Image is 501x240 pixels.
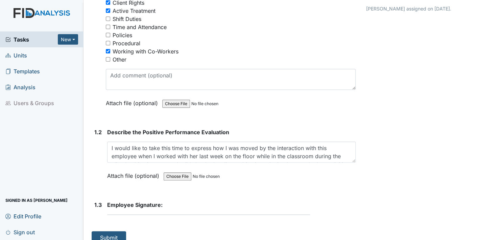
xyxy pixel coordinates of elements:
label: 1.3 [94,201,102,209]
textarea: I would like to take this time to express how I was moved by the interaction with this employee w... [107,142,356,163]
span: Describe the Positive Performance Evaluation [107,129,229,136]
div: Shift Duties [113,15,141,23]
div: Procedural [113,39,140,47]
div: Active Treatment [113,7,156,15]
div: Time and Attendance [113,23,167,31]
a: Tasks [5,35,58,44]
input: Active Treatment [106,8,110,13]
p: [PERSON_NAME] assigned on [DATE]. [366,5,493,12]
span: Analysis [5,82,35,92]
div: Policies [113,31,132,39]
span: Employee Signature: [107,201,163,208]
input: Client Rights [106,0,110,5]
label: 1.2 [94,128,102,136]
input: Other [106,57,110,62]
span: Units [5,50,27,61]
span: Signed in as [PERSON_NAME] [5,195,68,206]
span: Sign out [5,227,35,237]
input: Time and Attendance [106,25,110,29]
button: New [58,34,78,45]
label: Attach file (optional) [106,95,161,107]
input: Shift Duties [106,17,110,21]
input: Working with Co-Workers [106,49,110,53]
span: Edit Profile [5,211,41,221]
input: Policies [106,33,110,37]
div: Working with Co-Workers [113,47,178,55]
label: Attach file (optional) [107,168,162,180]
div: Other [113,55,126,64]
span: Templates [5,66,40,76]
input: Procedural [106,41,110,45]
